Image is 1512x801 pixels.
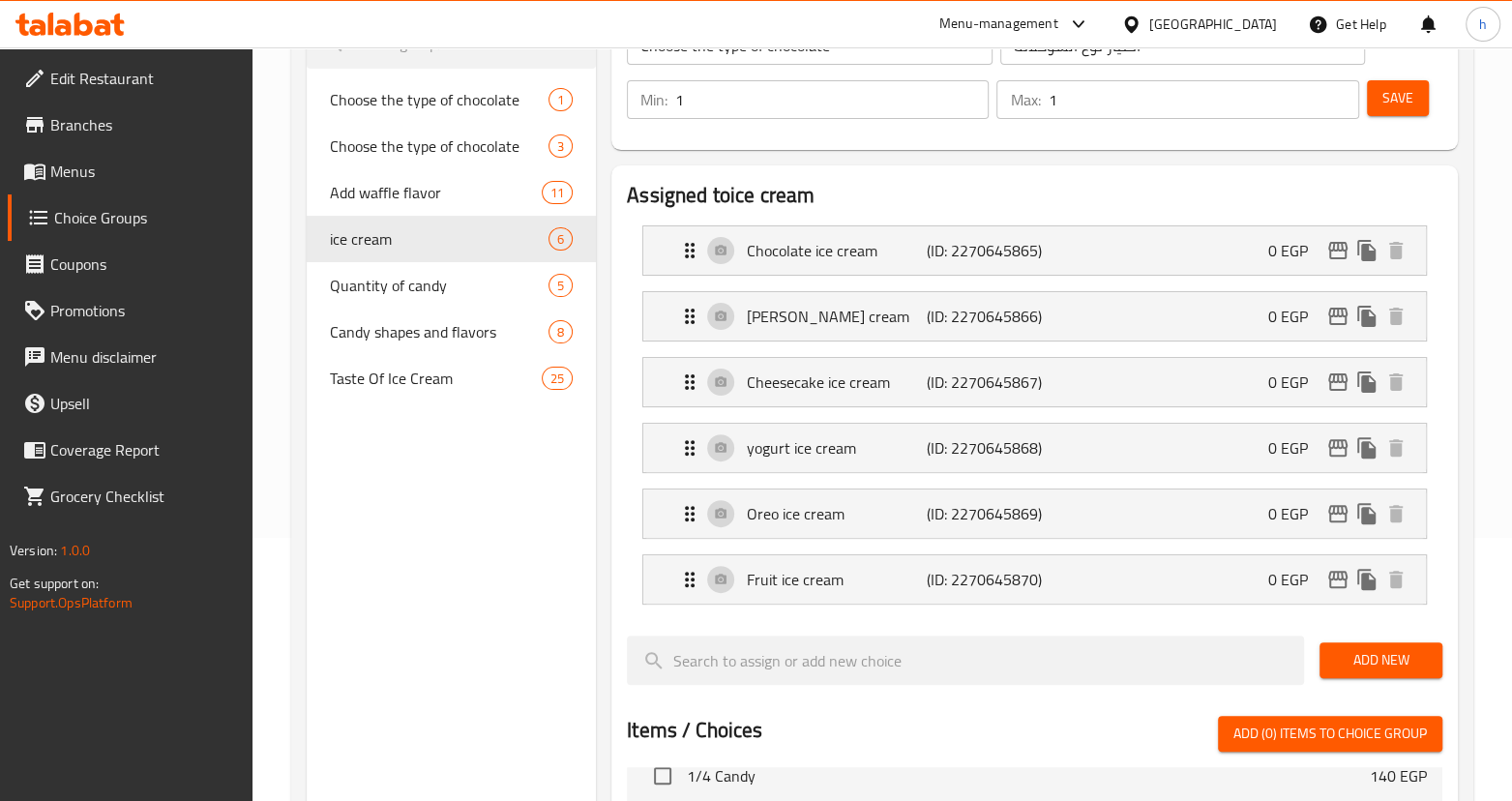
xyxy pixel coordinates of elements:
li: Expand [627,547,1442,612]
a: Promotions [8,287,252,334]
p: 0 EGP [1268,371,1323,394]
p: Oreo ice cream [747,502,927,525]
div: Choose the type of chocolate1 [307,76,597,123]
a: Upsell [8,380,252,427]
p: yogurt ice cream [747,436,927,460]
span: 25 [543,370,572,388]
button: Save [1367,80,1429,116]
span: Coverage Report [50,438,237,461]
span: Add waffle flavor [330,181,542,204]
div: Choose the type of chocolate3 [307,123,597,169]
button: duplicate [1352,433,1381,462]
div: Choices [548,274,573,297]
span: Upsell [50,392,237,415]
span: 5 [549,277,572,295]
p: (ID: 2270645867) [927,371,1047,394]
span: Taste Of Ice Cream [330,367,542,390]
div: [GEOGRAPHIC_DATA] [1149,14,1277,35]
a: Edit Restaurant [8,55,252,102]
span: h [1479,14,1487,35]
button: Add (0) items to choice group [1218,716,1442,752]
div: Expand [643,226,1426,275]
div: Quantity of candy5 [307,262,597,309]
p: 0 EGP [1268,436,1323,460]
span: Promotions [50,299,237,322]
div: Expand [643,424,1426,472]
button: duplicate [1352,499,1381,528]
li: Expand [627,218,1442,283]
p: Fruit ice cream [747,568,927,591]
span: Add New [1335,648,1427,672]
button: edit [1323,499,1352,528]
p: (ID: 2270645865) [927,239,1047,262]
p: (ID: 2270645870) [927,568,1047,591]
a: Grocery Checklist [8,473,252,519]
span: Choose the type of chocolate [330,134,548,158]
div: Candy shapes and flavors8 [307,309,597,355]
span: Version: [10,538,57,563]
a: Menu disclaimer [8,334,252,380]
p: Cheesecake ice cream [747,371,927,394]
a: Coverage Report [8,427,252,473]
h2: Items / Choices [627,716,762,745]
button: duplicate [1352,368,1381,397]
span: 1 [549,91,572,109]
button: edit [1323,565,1352,594]
span: Get support on: [10,571,99,596]
span: ice cream [330,227,548,251]
span: Grocery Checklist [50,485,237,508]
li: Expand [627,349,1442,415]
span: Save [1382,86,1413,110]
li: Expand [627,283,1442,349]
button: delete [1381,236,1410,265]
span: 11 [543,184,572,202]
p: Chocolate ice cream [747,239,927,262]
p: 0 EGP [1268,305,1323,328]
p: 0 EGP [1268,502,1323,525]
p: (ID: 2270645869) [927,502,1047,525]
div: Expand [643,489,1426,538]
span: Menus [50,160,237,183]
button: Add New [1319,642,1442,678]
span: 1/4 Candy [687,764,1370,787]
button: edit [1323,302,1352,331]
p: Max: [1010,88,1040,111]
div: Add waffle flavor11 [307,169,597,216]
a: Menus [8,148,252,194]
span: Quantity of candy [330,274,548,297]
p: (ID: 2270645868) [927,436,1047,460]
div: Menu-management [939,13,1058,36]
button: delete [1381,302,1410,331]
p: [PERSON_NAME] cream [747,305,927,328]
input: search [627,636,1304,685]
h2: Assigned to ice cream [627,181,1442,210]
div: Expand [643,358,1426,406]
span: 1.0.0 [60,538,90,563]
a: Branches [8,102,252,148]
div: Choices [542,181,573,204]
span: 8 [549,323,572,341]
a: Coupons [8,241,252,287]
span: Coupons [50,252,237,276]
div: Expand [643,292,1426,341]
div: Choices [542,367,573,390]
span: Edit Restaurant [50,67,237,90]
div: ice cream6 [307,216,597,262]
p: 0 EGP [1268,239,1323,262]
button: duplicate [1352,302,1381,331]
button: duplicate [1352,565,1381,594]
li: Expand [627,415,1442,481]
span: Branches [50,113,237,136]
span: Choose the type of chocolate [330,88,548,111]
p: (ID: 2270645866) [927,305,1047,328]
span: Add (0) items to choice group [1233,722,1427,746]
span: Choice Groups [54,206,237,229]
div: Taste Of Ice Cream25 [307,355,597,401]
button: delete [1381,565,1410,594]
span: 3 [549,137,572,156]
button: edit [1323,236,1352,265]
span: Candy shapes and flavors [330,320,548,343]
li: Expand [627,481,1442,547]
button: duplicate [1352,236,1381,265]
button: edit [1323,433,1352,462]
